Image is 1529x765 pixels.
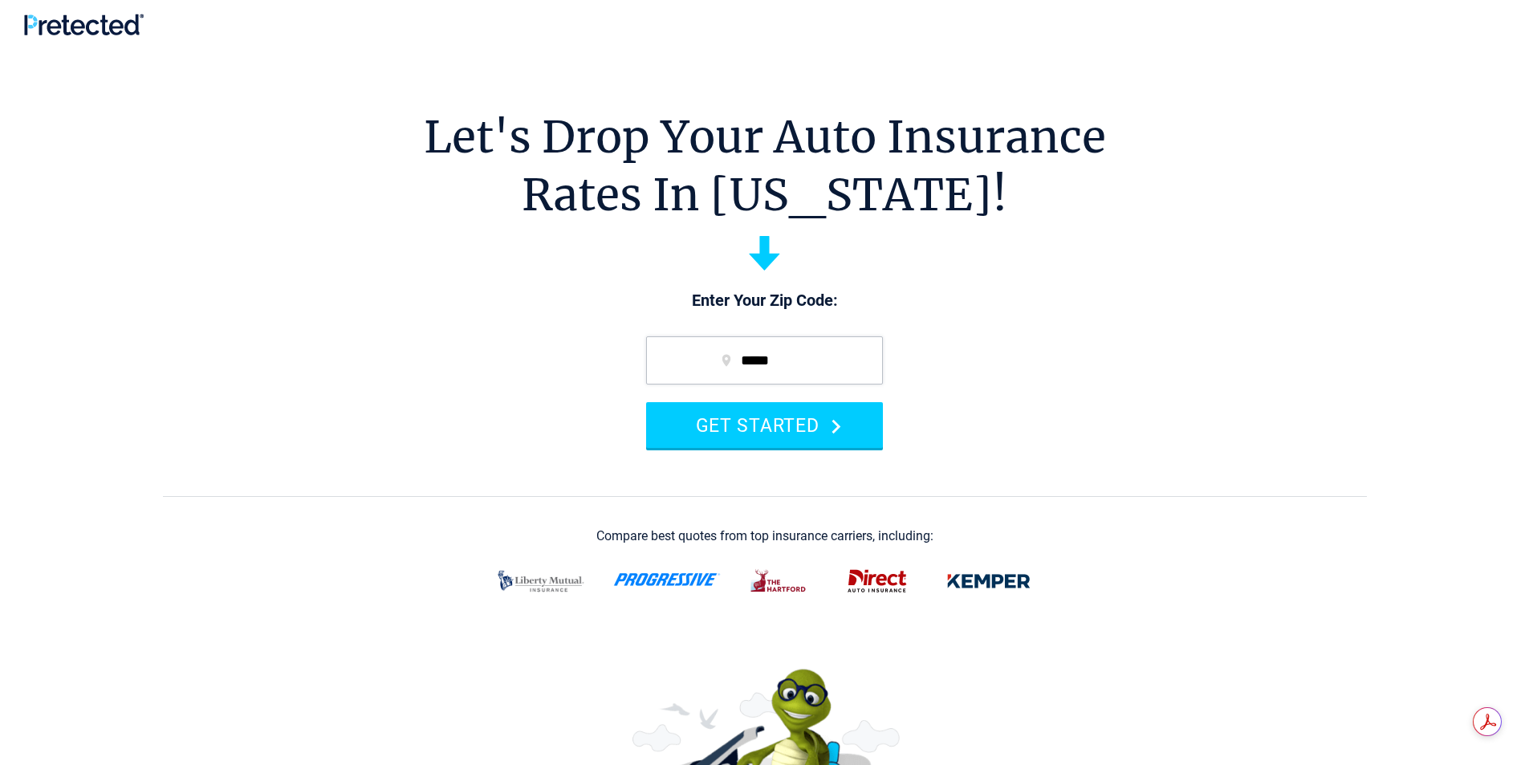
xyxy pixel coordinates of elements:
img: thehartford [740,560,819,602]
img: kemper [936,560,1042,602]
div: Compare best quotes from top insurance carriers, including: [596,529,933,543]
img: progressive [613,573,721,586]
h1: Let's Drop Your Auto Insurance Rates In [US_STATE]! [424,108,1106,224]
p: Enter Your Zip Code: [630,290,899,312]
img: direct [838,560,917,602]
button: GET STARTED [646,402,883,448]
img: Pretected Logo [24,14,144,35]
input: zip code [646,336,883,385]
img: liberty [488,560,594,602]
